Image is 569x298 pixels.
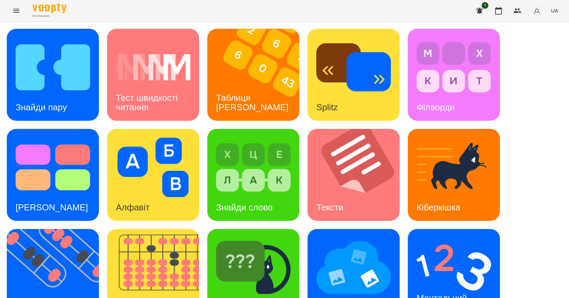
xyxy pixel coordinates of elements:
span: For Business [33,14,66,18]
a: Тест швидкості читанняТест швидкості читання [107,29,199,121]
h3: Тест швидкості читання [116,93,180,112]
button: UA [548,4,561,17]
a: Знайди паруЗнайди пару [7,29,99,121]
img: Знайди Кіберкішку [216,238,291,297]
a: ТекстиТексти [308,129,400,221]
img: Тест швидкості читання [116,38,190,97]
img: Ментальний рахунок [417,238,491,297]
img: Тест Струпа [16,138,90,197]
img: Таблиця Шульте [207,29,308,121]
h3: Таблиця [PERSON_NAME] [216,93,289,112]
h3: Знайди слово [216,202,273,212]
h3: Філворди [417,102,455,112]
a: Тест Струпа[PERSON_NAME] [7,129,99,221]
img: Кіберкішка [417,138,491,197]
h3: Знайди пару [16,102,67,112]
img: Філворди [417,38,491,97]
a: АлфавітАлфавіт [107,129,199,221]
a: КіберкішкаКіберкішка [408,129,500,221]
img: Алфавіт [116,138,190,197]
h3: Splitz [316,102,338,112]
img: Splitz [316,38,391,97]
img: Тексти [308,129,408,221]
span: UA [551,7,558,14]
span: 1 [482,2,488,9]
h3: [PERSON_NAME] [16,202,88,212]
h3: Кіберкішка [417,202,460,212]
img: Мнемотехніка [316,238,391,297]
img: Voopty Logo [33,3,66,13]
h3: Тексти [316,202,343,212]
a: Таблиця ШультеТаблиця [PERSON_NAME] [207,29,299,121]
h3: Алфавіт [116,202,150,212]
a: SplitzSplitz [308,29,400,121]
img: Знайди пару [16,38,90,97]
button: Menu [8,3,24,19]
a: ФілвордиФілворди [408,29,500,121]
img: Знайди слово [216,138,291,197]
img: avatar_s.png [532,6,542,16]
a: Знайди словоЗнайди слово [207,129,299,221]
